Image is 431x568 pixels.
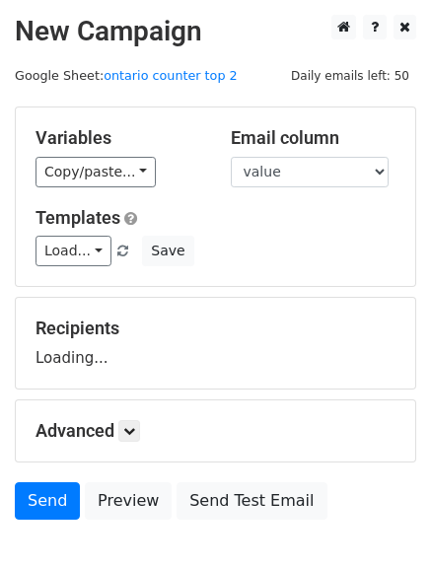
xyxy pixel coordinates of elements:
[15,68,238,83] small: Google Sheet:
[36,157,156,187] a: Copy/paste...
[85,482,172,520] a: Preview
[15,15,416,48] h2: New Campaign
[36,420,395,442] h5: Advanced
[177,482,326,520] a: Send Test Email
[231,127,396,149] h5: Email column
[36,236,111,266] a: Load...
[284,68,416,83] a: Daily emails left: 50
[15,482,80,520] a: Send
[36,318,395,339] h5: Recipients
[36,318,395,369] div: Loading...
[36,127,201,149] h5: Variables
[284,65,416,87] span: Daily emails left: 50
[104,68,238,83] a: ontario counter top 2
[36,207,120,228] a: Templates
[142,236,193,266] button: Save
